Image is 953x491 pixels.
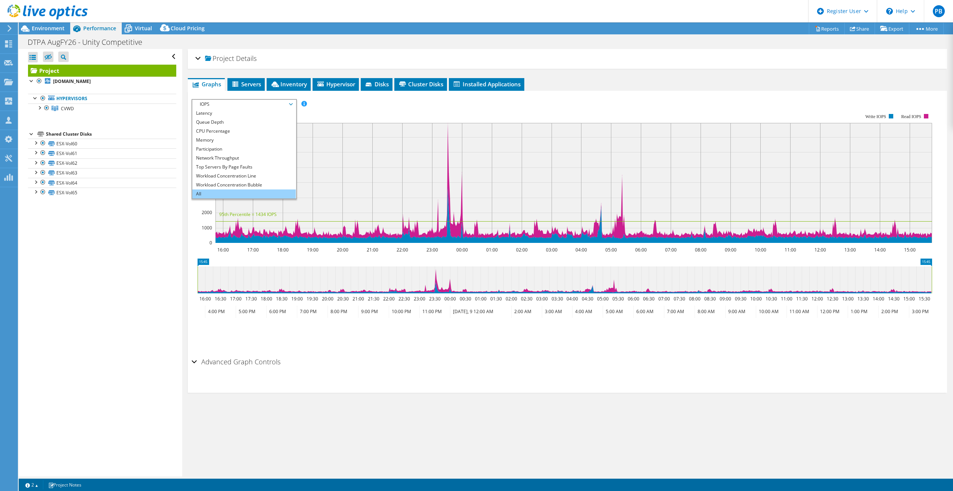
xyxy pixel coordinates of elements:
[886,8,893,15] svg: \n
[199,296,211,302] text: 16:00
[413,296,425,302] text: 23:00
[904,247,915,253] text: 15:00
[872,296,884,302] text: 14:00
[20,480,43,490] a: 2
[784,247,796,253] text: 11:00
[28,94,176,104] a: Hypervisors
[291,296,302,302] text: 19:00
[135,25,152,32] span: Virtual
[202,209,212,216] text: 2000
[719,296,731,302] text: 09:00
[260,296,272,302] text: 18:00
[643,296,654,302] text: 06:30
[490,296,502,302] text: 01:30
[28,148,176,158] a: ESX-Vol61
[192,145,296,154] li: Participation
[874,247,885,253] text: 14:00
[765,296,777,302] text: 10:30
[28,139,176,148] a: ESX-Vol60
[364,80,389,88] span: Disks
[780,296,792,302] text: 11:00
[724,247,736,253] text: 09:00
[352,296,364,302] text: 21:00
[516,247,527,253] text: 02:00
[521,296,532,302] text: 02:30
[322,296,333,302] text: 20:00
[673,296,685,302] text: 07:30
[536,296,547,302] text: 03:00
[46,130,176,139] div: Shared Cluster Disks
[750,296,761,302] text: 10:00
[337,296,348,302] text: 20:30
[429,296,440,302] text: 23:30
[695,247,706,253] text: 08:00
[217,247,229,253] text: 16:00
[612,296,624,302] text: 05:30
[665,247,676,253] text: 07:00
[704,296,715,302] text: 08:30
[581,296,593,302] text: 04:30
[306,296,318,302] text: 19:30
[24,38,154,46] h1: DTPA AugFY26 - Unity Competitive
[456,247,468,253] text: 00:00
[83,25,116,32] span: Performance
[192,109,296,118] li: Latency
[627,296,639,302] text: 06:00
[205,55,234,62] span: Project
[857,296,869,302] text: 13:30
[605,247,617,253] text: 05:00
[486,247,497,253] text: 01:00
[192,154,296,163] li: Network Throughput
[236,54,257,63] span: Details
[505,296,517,302] text: 02:00
[202,225,212,231] text: 1000
[826,296,838,302] text: 12:30
[875,23,909,34] a: Export
[398,80,443,88] span: Cluster Disks
[307,247,318,253] text: 19:00
[28,178,176,188] a: ESX-Vol64
[171,25,205,32] span: Cloud Pricing
[575,247,587,253] text: 04:00
[551,296,563,302] text: 03:30
[597,296,608,302] text: 05:00
[475,296,486,302] text: 01:00
[53,78,91,84] b: [DOMAIN_NAME]
[398,296,410,302] text: 22:30
[43,480,87,490] a: Project Notes
[192,136,296,145] li: Memory
[367,296,379,302] text: 21:30
[28,158,176,168] a: ESX-Vol62
[231,80,261,88] span: Servers
[689,296,700,302] text: 08:00
[888,296,899,302] text: 14:30
[192,80,221,88] span: Graphs
[918,296,930,302] text: 15:30
[316,80,355,88] span: Hypervisor
[844,23,875,34] a: Share
[809,23,845,34] a: Reports
[566,296,578,302] text: 04:00
[192,180,296,189] li: Workload Concentration Bubble
[277,247,288,253] text: 18:00
[28,188,176,197] a: ESX-Vol65
[396,247,408,253] text: 22:00
[635,247,646,253] text: 06:00
[32,25,65,32] span: Environment
[192,163,296,172] li: Top Servers By Page Faults
[192,354,280,369] h2: Advanced Graph Controls
[453,80,521,88] span: Installed Applications
[245,296,257,302] text: 17:30
[658,296,670,302] text: 07:00
[247,247,258,253] text: 17:00
[735,296,746,302] text: 09:30
[903,296,915,302] text: 15:00
[28,104,176,113] a: CVWD
[844,247,856,253] text: 13:00
[811,296,823,302] text: 12:00
[196,100,292,109] span: IOPS
[546,247,557,253] text: 03:00
[214,296,226,302] text: 16:30
[61,105,74,112] span: CVWD
[270,80,307,88] span: Inventory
